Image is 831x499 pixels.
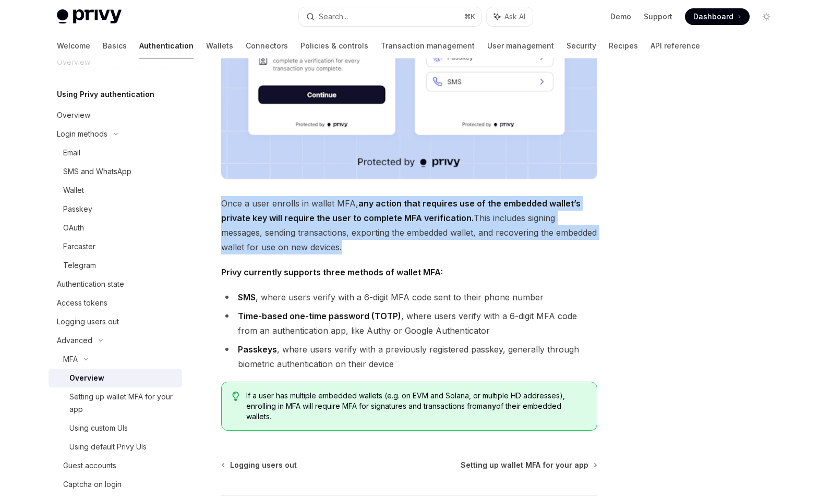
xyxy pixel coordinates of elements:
div: Advanced [57,334,92,347]
button: Toggle dark mode [758,8,775,25]
a: Security [567,33,596,58]
div: Telegram [63,259,96,272]
div: MFA [63,353,78,366]
a: OAuth [49,218,182,237]
a: Farcaster [49,237,182,256]
li: , where users verify with a 6-digit MFA code sent to their phone number [221,290,597,305]
div: Setting up wallet MFA for your app [69,391,176,416]
div: Authentication state [57,278,124,290]
div: SMS and WhatsApp [63,165,131,178]
li: , where users verify with a 6-digit MFA code from an authentication app, like Authy or Google Aut... [221,309,597,338]
strong: Passkeys [238,344,277,355]
a: Recipes [609,33,638,58]
a: Setting up wallet MFA for your app [49,387,182,419]
a: User management [487,33,554,58]
button: Search...⌘K [299,7,481,26]
a: Transaction management [381,33,475,58]
li: , where users verify with a previously registered passkey, generally through biometric authentica... [221,342,597,371]
div: Logging users out [57,315,119,328]
span: Once a user enrolls in wallet MFA, This includes signing messages, sending transactions, exportin... [221,196,597,254]
strong: any action that requires use of the embedded wallet’s private key will require the user to comple... [221,198,581,223]
a: Overview [49,369,182,387]
a: Using custom UIs [49,419,182,437]
h5: Using Privy authentication [57,88,154,101]
a: Authentication [139,33,194,58]
a: SMS and WhatsApp [49,162,182,181]
strong: SMS [238,292,256,302]
div: Farcaster [63,240,95,253]
div: Email [63,147,80,159]
a: Authentication state [49,275,182,294]
div: Guest accounts [63,459,116,472]
a: Welcome [57,33,90,58]
a: Overview [49,106,182,125]
div: OAuth [63,222,84,234]
a: Policies & controls [300,33,368,58]
a: Access tokens [49,294,182,312]
span: ⌘ K [464,13,475,21]
div: Overview [57,109,90,121]
svg: Tip [232,392,239,401]
div: Passkey [63,203,92,215]
span: Dashboard [693,11,733,22]
a: Demo [610,11,631,22]
img: light logo [57,9,122,24]
a: Logging users out [222,460,297,470]
a: Telegram [49,256,182,275]
span: Setting up wallet MFA for your app [461,460,588,470]
strong: Time-based one-time password (TOTP) [238,311,401,321]
a: API reference [651,33,700,58]
div: Login methods [57,128,107,140]
a: Wallet [49,181,182,200]
div: Captcha on login [63,478,122,491]
a: Logging users out [49,312,182,331]
a: Setting up wallet MFA for your app [461,460,596,470]
a: Wallets [206,33,233,58]
a: Guest accounts [49,456,182,475]
a: Basics [103,33,127,58]
a: Passkey [49,200,182,218]
div: Access tokens [57,297,107,309]
a: Email [49,143,182,162]
div: Search... [319,10,348,23]
a: Support [644,11,672,22]
a: Connectors [246,33,288,58]
a: Dashboard [685,8,750,25]
button: Ask AI [487,7,533,26]
a: Using default Privy UIs [49,437,182,456]
strong: Privy currently supports three methods of wallet MFA: [221,267,443,277]
div: Overview [69,372,104,384]
span: If a user has multiple embedded wallets (e.g. on EVM and Solana, or multiple HD addresses), enrol... [246,391,586,422]
strong: any [483,401,496,410]
a: Captcha on login [49,475,182,494]
div: Wallet [63,184,84,197]
span: Ask AI [504,11,525,22]
div: Using default Privy UIs [69,441,147,453]
span: Logging users out [230,460,297,470]
div: Using custom UIs [69,422,128,434]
